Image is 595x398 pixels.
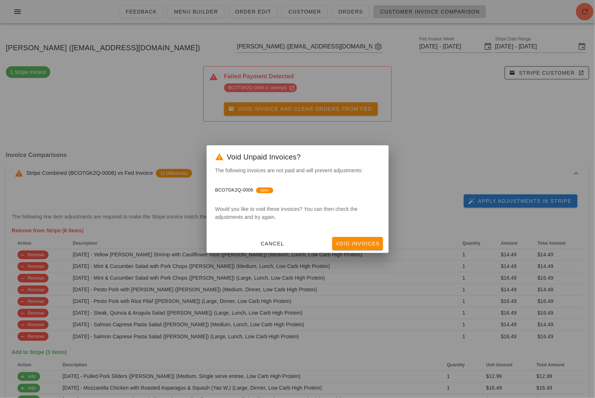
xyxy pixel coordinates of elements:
button: Cancel [257,237,287,250]
span: open [261,188,269,193]
div: Void Unpaid Invoices? [207,145,389,166]
span: Void Invoices [335,241,380,247]
div: BCO7GK2Q-0006 [215,187,374,193]
p: The following invoices are not paid and will prevent adjustments: [215,166,380,174]
span: Cancel [260,241,284,247]
button: Void Invoices [332,237,383,250]
p: Would you like to void these invoices? You can then check the adjustments and try again. [215,205,380,221]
